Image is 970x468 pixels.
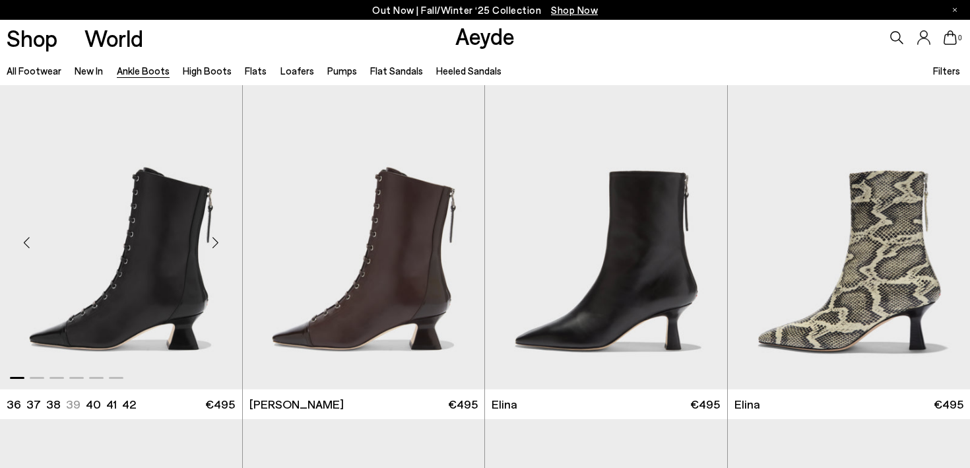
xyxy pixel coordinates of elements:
[485,389,727,419] a: Elina €495
[122,396,136,413] li: 42
[485,85,727,389] img: Elina Ankle Boots
[243,85,485,389] a: Next slide Previous slide
[249,396,344,413] span: [PERSON_NAME]
[183,65,232,77] a: High Boots
[46,396,61,413] li: 38
[933,65,960,77] span: Filters
[372,2,598,18] p: Out Now | Fall/Winter ‘25 Collection
[75,65,103,77] a: New In
[934,396,963,413] span: €495
[7,396,132,413] ul: variant
[26,396,41,413] li: 37
[245,65,267,77] a: Flats
[957,34,963,42] span: 0
[106,396,117,413] li: 41
[734,396,760,413] span: Elina
[7,223,46,263] div: Previous slide
[205,396,235,413] span: €495
[7,396,21,413] li: 36
[243,85,485,389] div: 1 / 6
[944,30,957,45] a: 0
[86,396,101,413] li: 40
[243,85,485,389] img: Gwen Lace-Up Boots
[84,26,143,50] a: World
[370,65,423,77] a: Flat Sandals
[485,85,727,389] a: Next slide Previous slide
[7,26,57,50] a: Shop
[280,65,314,77] a: Loafers
[492,396,517,413] span: Elina
[690,396,720,413] span: €495
[327,65,357,77] a: Pumps
[117,65,170,77] a: Ankle Boots
[436,65,501,77] a: Heeled Sandals
[485,85,727,389] div: 1 / 6
[196,223,236,263] div: Next slide
[7,65,61,77] a: All Footwear
[551,4,598,16] span: Navigate to /collections/new-in
[448,396,478,413] span: €495
[455,22,515,50] a: Aeyde
[243,389,485,419] a: [PERSON_NAME] €495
